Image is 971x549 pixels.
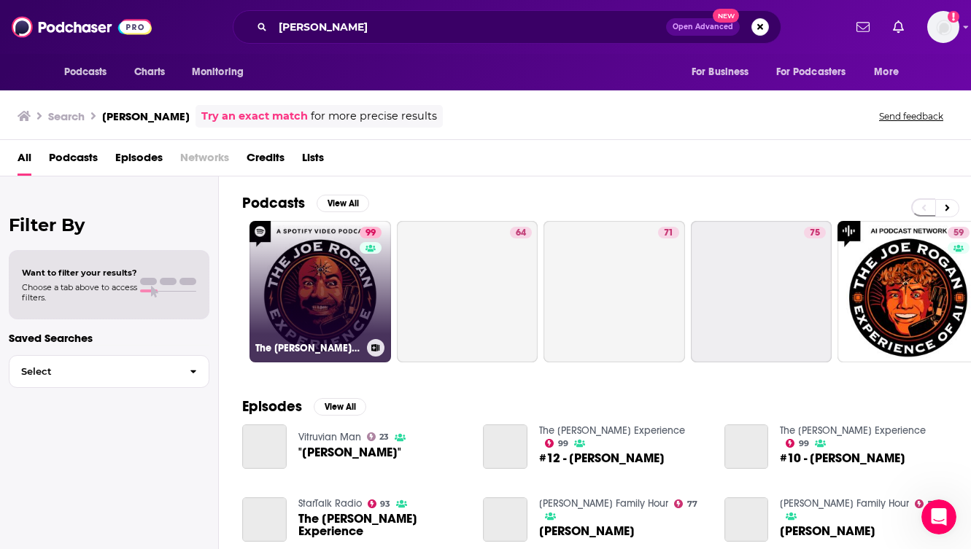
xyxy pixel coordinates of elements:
span: 93 [380,501,390,507]
button: View All [314,398,366,416]
span: Networks [180,146,229,176]
span: For Business [692,62,749,82]
a: Duncan Trussell Family Hour [539,497,668,510]
h3: Search [48,109,85,123]
a: 71 [658,227,679,238]
a: JOE ROGAN [539,525,635,537]
a: #12 - Joe Rogan [539,452,665,464]
a: 93 [368,499,391,508]
button: open menu [767,58,867,86]
a: "Joe Rogan" [298,446,401,459]
button: open menu [182,58,263,86]
span: Charts [134,62,166,82]
div: Search podcasts, credits, & more... [233,10,781,44]
button: View All [317,195,369,212]
a: JOE ROGAN [483,497,527,542]
a: Duncan Trussell Family Hour [780,497,909,510]
span: Want to filter your results? [22,268,137,278]
a: Lists [302,146,324,176]
a: 99 [360,227,382,238]
a: Charts [125,58,174,86]
a: Show notifications dropdown [851,15,875,39]
a: Vitruvian Man [298,431,361,443]
img: User Profile [927,11,959,43]
img: Podchaser - Follow, Share and Rate Podcasts [12,13,152,41]
a: Credits [247,146,285,176]
a: The Joe Rogan Experience [242,497,287,542]
a: 77 [915,499,938,508]
span: 71 [664,226,673,241]
span: 64 [516,226,526,241]
a: The Joe Rogan Experience [539,424,685,437]
h3: [PERSON_NAME] [102,109,190,123]
span: #12 - [PERSON_NAME] [539,452,665,464]
span: 99 [799,440,809,447]
span: 99 [558,440,568,447]
a: StarTalk Radio [298,497,362,510]
a: 75 [691,221,832,362]
h2: Podcasts [242,194,305,212]
span: 99 [365,226,376,241]
button: open menu [54,58,126,86]
a: 99 [545,439,568,448]
span: 59 [953,226,964,241]
span: Monitoring [192,62,244,82]
a: #10 - Joe Rogan [724,424,769,469]
h3: The [PERSON_NAME] Experience [255,342,361,354]
a: The Joe Rogan Experience [298,513,466,537]
a: All [18,146,31,176]
a: #10 - Joe Rogan [780,452,905,464]
span: Open Advanced [673,23,733,31]
span: Choose a tab above to access filters. [22,282,137,303]
svg: Add a profile image [948,11,959,23]
p: Saved Searches [9,331,209,345]
span: [PERSON_NAME] [780,525,875,537]
a: Try an exact match [201,108,308,125]
button: Send feedback [875,110,948,122]
input: Search podcasts, credits, & more... [273,15,666,39]
button: Open AdvancedNew [666,18,740,36]
span: For Podcasters [776,62,846,82]
span: Select [9,367,178,376]
a: 23 [367,432,390,441]
a: JOE ROGAN [780,525,875,537]
span: The [PERSON_NAME] Experience [298,513,466,537]
a: 64 [510,227,532,238]
a: 77 [674,499,697,508]
a: 71 [543,221,685,362]
span: #10 - [PERSON_NAME] [780,452,905,464]
span: for more precise results [311,108,437,125]
span: New [713,9,739,23]
a: 99The [PERSON_NAME] Experience [249,221,391,362]
a: 64 [397,221,538,362]
h2: Episodes [242,397,302,416]
span: 77 [687,501,697,507]
span: Podcasts [64,62,107,82]
a: 99 [786,439,809,448]
a: The Joe Rogan Experience [780,424,926,437]
a: EpisodesView All [242,397,366,416]
span: Logged in as HughE [927,11,959,43]
a: 75 [804,227,826,238]
span: More [874,62,899,82]
span: [PERSON_NAME] [539,525,635,537]
h2: Filter By [9,214,209,235]
button: open menu [681,58,767,86]
a: JOE ROGAN [724,497,769,542]
button: Select [9,355,209,388]
a: Show notifications dropdown [887,15,910,39]
iframe: Intercom live chat [921,499,956,534]
button: Show profile menu [927,11,959,43]
a: "Joe Rogan" [242,424,287,469]
a: #12 - Joe Rogan [483,424,527,469]
button: open menu [864,58,917,86]
span: "[PERSON_NAME]" [298,446,401,459]
a: Podcasts [49,146,98,176]
a: Episodes [115,146,163,176]
a: 59 [948,227,970,238]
